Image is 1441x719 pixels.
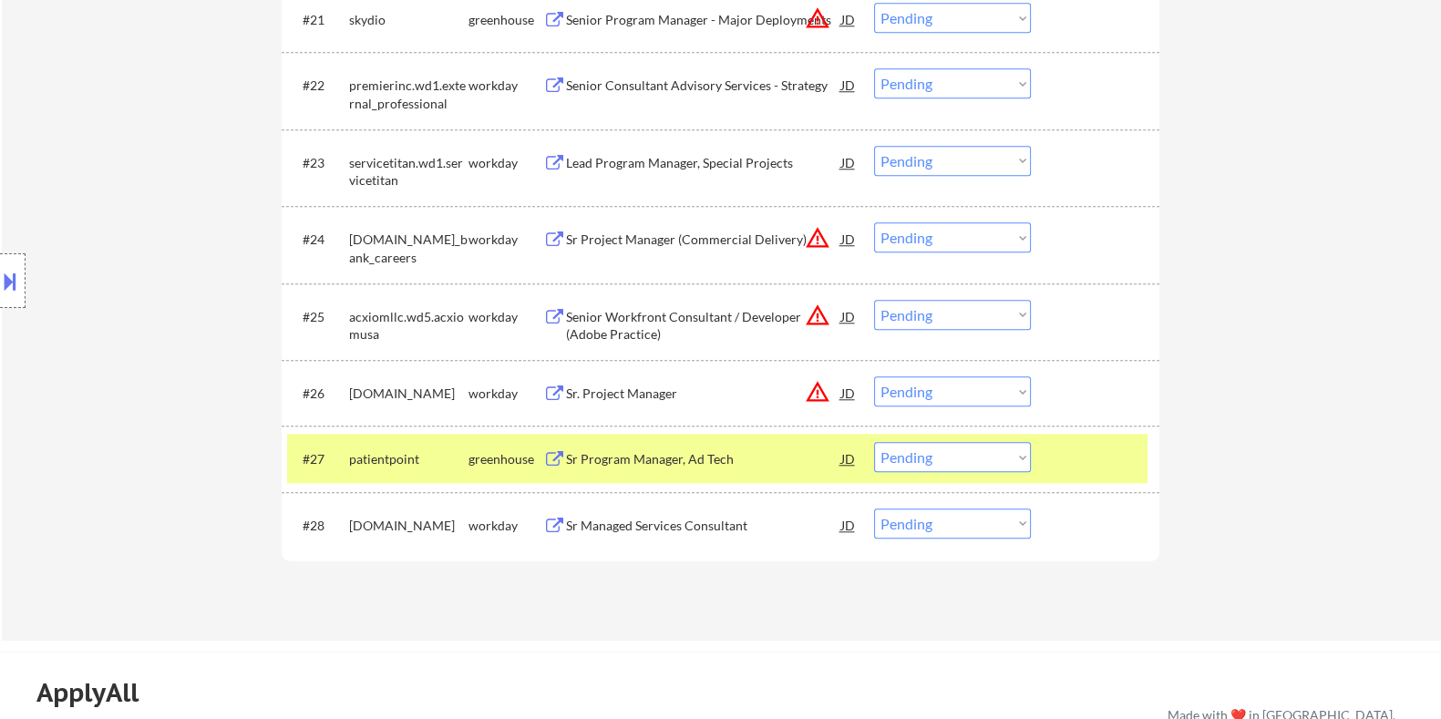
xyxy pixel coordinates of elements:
button: warning_amber [804,225,829,251]
div: JD [839,3,857,36]
div: servicetitan.wd1.servicetitan [348,154,468,190]
div: workday [468,231,542,249]
div: ApplyAll [36,677,160,708]
div: JD [839,68,857,101]
div: acxiomllc.wd5.acxiomusa [348,308,468,344]
div: greenhouse [468,11,542,29]
div: workday [468,77,542,95]
div: JD [839,222,857,255]
div: Sr Managed Services Consultant [565,517,840,535]
div: Senior Workfront Consultant / Developer (Adobe Practice) [565,308,840,344]
button: warning_amber [804,303,829,328]
div: workday [468,154,542,172]
div: workday [468,517,542,535]
div: JD [839,508,857,541]
div: [DOMAIN_NAME]_bank_careers [348,231,468,266]
div: JD [839,146,857,179]
div: [DOMAIN_NAME] [348,517,468,535]
div: premierinc.wd1.external_professional [348,77,468,112]
div: skydio [348,11,468,29]
div: Sr Project Manager (Commercial Delivery) [565,231,840,249]
div: Lead Program Manager, Special Projects [565,154,840,172]
div: JD [839,442,857,475]
div: greenhouse [468,450,542,468]
div: Senior Program Manager - Major Deployments [565,11,840,29]
div: #21 [302,11,334,29]
div: #22 [302,77,334,95]
div: JD [839,300,857,333]
div: Senior Consultant Advisory Services - Strategy [565,77,840,95]
div: #28 [302,517,334,535]
div: [DOMAIN_NAME] [348,385,468,403]
div: workday [468,385,542,403]
div: JD [839,376,857,409]
div: Sr. Project Manager [565,385,840,403]
div: #27 [302,450,334,468]
div: workday [468,308,542,326]
button: warning_amber [804,5,829,31]
div: patientpoint [348,450,468,468]
button: warning_amber [804,379,829,405]
div: Sr Program Manager, Ad Tech [565,450,840,468]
